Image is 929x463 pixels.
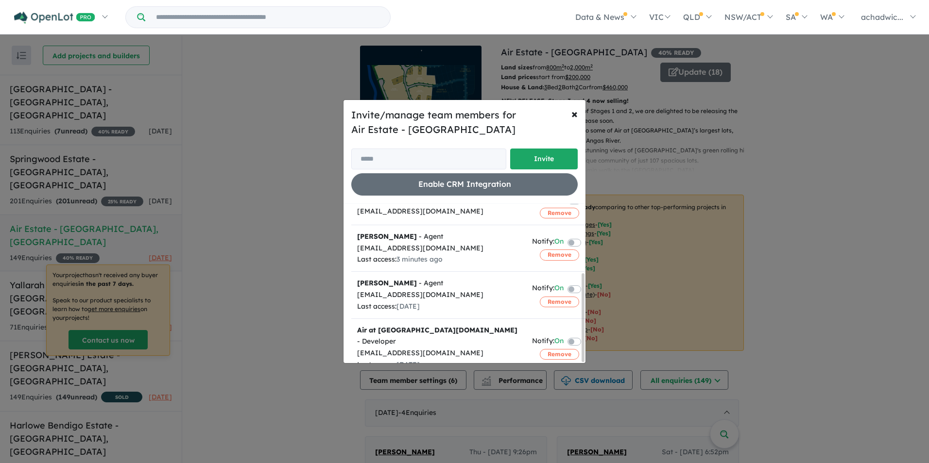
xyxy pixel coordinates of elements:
[357,232,417,241] strong: [PERSON_NAME]
[357,359,520,371] div: Last access:
[357,279,417,287] strong: [PERSON_NAME]
[554,236,564,249] span: On
[357,326,517,334] strong: Air at [GEOGRAPHIC_DATA][DOMAIN_NAME]
[532,282,564,296] div: Notify:
[357,254,520,265] div: Last access:
[540,297,579,307] button: Remove
[351,173,578,195] button: Enable CRM Integration
[357,301,520,313] div: Last access:
[540,249,579,260] button: Remove
[396,255,443,264] span: 3 minutes ago
[540,208,579,218] button: Remove
[357,347,520,359] div: [EMAIL_ADDRESS][DOMAIN_NAME]
[351,108,578,137] h5: Invite/manage team members for Air Estate - [GEOGRAPHIC_DATA]
[396,302,420,311] span: [DATE]
[357,325,520,348] div: - Developer
[357,206,520,217] div: [EMAIL_ADDRESS][DOMAIN_NAME]
[540,349,579,360] button: Remove
[357,243,520,254] div: [EMAIL_ADDRESS][DOMAIN_NAME]
[357,278,520,289] div: - Agent
[396,360,420,369] span: [DATE]
[554,335,564,348] span: On
[532,236,564,249] div: Notify:
[554,282,564,296] span: On
[861,12,903,22] span: achadwic...
[357,289,520,301] div: [EMAIL_ADDRESS][DOMAIN_NAME]
[14,12,95,24] img: Openlot PRO Logo White
[571,106,578,121] span: ×
[357,231,520,243] div: - Agent
[532,335,564,348] div: Notify:
[147,7,388,28] input: Try estate name, suburb, builder or developer
[510,149,578,169] button: Invite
